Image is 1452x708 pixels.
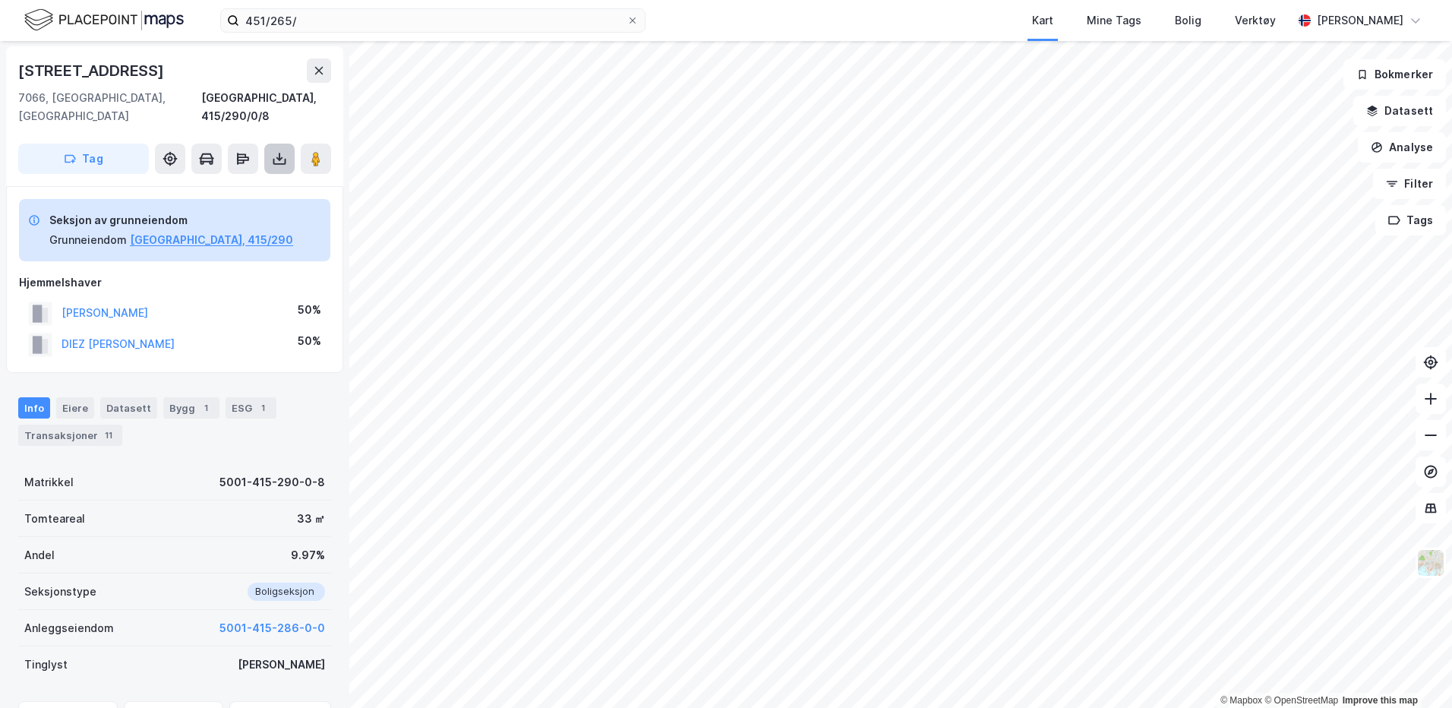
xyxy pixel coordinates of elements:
[238,656,325,674] div: [PERSON_NAME]
[24,583,96,601] div: Seksjonstype
[18,144,149,174] button: Tag
[1358,132,1446,163] button: Analyse
[298,332,321,350] div: 50%
[1235,11,1276,30] div: Verktøy
[101,428,116,443] div: 11
[1220,695,1262,706] a: Mapbox
[24,473,74,491] div: Matrikkel
[18,397,50,419] div: Info
[226,397,276,419] div: ESG
[297,510,325,528] div: 33 ㎡
[291,546,325,564] div: 9.97%
[219,619,325,637] button: 5001-415-286-0-0
[1264,695,1338,706] a: OpenStreetMap
[18,58,167,83] div: [STREET_ADDRESS]
[49,231,127,249] div: Grunneiendom
[163,397,219,419] div: Bygg
[298,301,321,319] div: 50%
[198,400,213,416] div: 1
[100,397,157,419] div: Datasett
[1343,695,1418,706] a: Improve this map
[24,619,114,637] div: Anleggseiendom
[239,9,627,32] input: Søk på adresse, matrikkel, gårdeiere, leietakere eller personer
[1343,59,1446,90] button: Bokmerker
[219,473,325,491] div: 5001-415-290-0-8
[24,510,85,528] div: Tomteareal
[1175,11,1201,30] div: Bolig
[1376,635,1452,708] iframe: Chat Widget
[130,231,293,249] button: [GEOGRAPHIC_DATA], 415/290
[1317,11,1403,30] div: [PERSON_NAME]
[1373,169,1446,199] button: Filter
[19,273,330,292] div: Hjemmelshaver
[18,425,122,446] div: Transaksjoner
[255,400,270,416] div: 1
[1353,96,1446,126] button: Datasett
[24,656,68,674] div: Tinglyst
[1416,548,1445,577] img: Z
[24,546,55,564] div: Andel
[18,89,201,125] div: 7066, [GEOGRAPHIC_DATA], [GEOGRAPHIC_DATA]
[1376,635,1452,708] div: Kontrollprogram for chat
[1375,205,1446,235] button: Tags
[49,211,293,229] div: Seksjon av grunneiendom
[1087,11,1141,30] div: Mine Tags
[24,7,184,33] img: logo.f888ab2527a4732fd821a326f86c7f29.svg
[1032,11,1053,30] div: Kart
[201,89,331,125] div: [GEOGRAPHIC_DATA], 415/290/0/8
[56,397,94,419] div: Eiere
